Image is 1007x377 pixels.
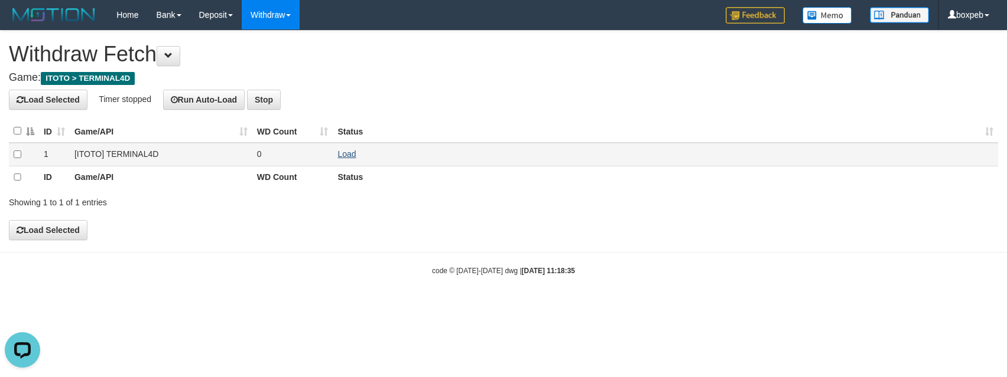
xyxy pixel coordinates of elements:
span: ITOTO > TERMINAL4D [41,72,135,85]
th: Status [333,166,998,188]
th: Status: activate to sort column ascending [333,120,998,143]
td: 1 [39,143,70,166]
th: WD Count [252,166,333,188]
img: panduan.png [870,7,929,23]
a: Load [337,149,356,159]
button: Load Selected [9,220,87,240]
h1: Withdraw Fetch [9,42,998,66]
th: WD Count: activate to sort column ascending [252,120,333,143]
div: Showing 1 to 1 of 1 entries [9,192,411,208]
img: Feedback.jpg [726,7,785,24]
span: 0 [257,149,262,159]
button: Open LiveChat chat widget [5,5,40,40]
img: MOTION_logo.png [9,6,99,24]
span: Timer stopped [99,94,151,103]
th: Game/API: activate to sort column ascending [70,120,252,143]
th: ID [39,166,70,188]
button: Load Selected [9,90,87,110]
td: [ITOTO] TERMINAL4D [70,143,252,166]
img: Button%20Memo.svg [803,7,852,24]
strong: [DATE] 11:18:35 [522,267,575,275]
th: ID: activate to sort column ascending [39,120,70,143]
th: Game/API [70,166,252,188]
h4: Game: [9,72,998,84]
small: code © [DATE]-[DATE] dwg | [432,267,575,275]
button: Run Auto-Load [163,90,245,110]
button: Stop [247,90,281,110]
